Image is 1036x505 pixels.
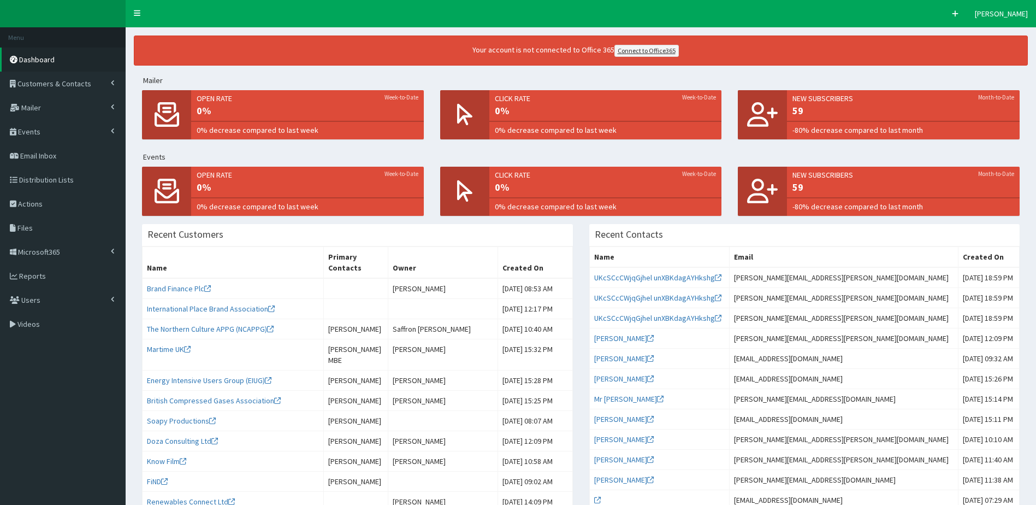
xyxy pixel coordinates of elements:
a: [PERSON_NAME] [594,374,654,384]
small: Week-to-Date [682,169,716,178]
a: FiND [147,477,168,486]
span: -80% decrease compared to last month [792,125,1014,136]
span: 59 [792,104,1014,118]
a: Soapy Productions [147,416,216,426]
span: Click rate [495,93,717,104]
td: [DATE] 10:40 AM [498,319,572,339]
td: [DATE] 18:59 PM [958,267,1020,288]
span: Reports [19,271,46,281]
td: [DATE] 12:09 PM [498,431,572,451]
span: Actions [18,199,43,209]
span: Videos [17,319,40,329]
a: Martime UK [147,344,191,354]
td: [DATE] 15:26 PM [958,369,1020,389]
a: Mr [PERSON_NAME] [594,394,664,404]
small: Month-to-Date [978,169,1014,178]
a: The Northern Culture APPG (NCAPPG) [147,324,274,334]
td: [DATE] 10:58 AM [498,451,572,472]
td: [PERSON_NAME][EMAIL_ADDRESS][DOMAIN_NAME] [729,470,958,490]
span: Email Inbox [20,151,56,161]
a: Connect to Office365 [614,45,679,57]
a: International Place Brand Association [147,304,275,314]
td: [PERSON_NAME][EMAIL_ADDRESS][DOMAIN_NAME] [729,389,958,409]
td: [PERSON_NAME][EMAIL_ADDRESS][PERSON_NAME][DOMAIN_NAME] [729,308,958,328]
td: [PERSON_NAME] [323,391,388,411]
th: Email [729,247,958,268]
td: [EMAIL_ADDRESS][DOMAIN_NAME] [729,409,958,430]
span: Customers & Contacts [17,79,91,89]
td: [DATE] 18:59 PM [958,288,1020,308]
span: Files [17,223,33,233]
span: 0% [495,104,717,118]
span: 0% decrease compared to last week [495,125,717,136]
td: [PERSON_NAME] [323,371,388,391]
th: Name [589,247,729,268]
td: [PERSON_NAME] [323,319,388,339]
td: [EMAIL_ADDRESS][DOMAIN_NAME] [729,349,958,369]
td: [DATE] 15:28 PM [498,371,572,391]
td: [DATE] 15:11 PM [958,409,1020,430]
h5: Mailer [143,77,1028,85]
span: New Subscribers [792,93,1014,104]
span: Click rate [495,169,717,180]
td: [PERSON_NAME] [388,339,498,371]
small: Week-to-Date [384,169,418,178]
span: 0% [495,180,717,195]
td: [DATE] 12:17 PM [498,299,572,319]
a: [PERSON_NAME] [594,414,654,424]
span: 0% decrease compared to last week [197,201,418,212]
td: [DATE] 09:02 AM [498,472,572,492]
h3: Recent Customers [147,230,223,239]
span: Open rate [197,93,418,104]
td: [PERSON_NAME][EMAIL_ADDRESS][PERSON_NAME][DOMAIN_NAME] [729,430,958,450]
td: [DATE] 09:32 AM [958,349,1020,369]
span: Dashboard [19,55,55,64]
h5: Events [143,153,1028,161]
span: 0% decrease compared to last week [197,125,418,136]
a: Know Film [147,456,186,466]
small: Week-to-Date [384,93,418,102]
td: [PERSON_NAME] [323,451,388,472]
td: [PERSON_NAME] [388,391,498,411]
small: Week-to-Date [682,93,716,102]
td: [PERSON_NAME] [388,278,498,299]
td: [DATE] 18:59 PM [958,308,1020,328]
a: Brand Finance Plc [147,284,211,293]
a: [PERSON_NAME] [594,434,654,444]
th: Created On [498,247,572,279]
small: Month-to-Date [978,93,1014,102]
th: Owner [388,247,498,279]
td: [DATE] 11:40 AM [958,450,1020,470]
td: [PERSON_NAME] MBE [323,339,388,371]
td: [DATE] 15:14 PM [958,389,1020,409]
span: Mailer [21,103,41,113]
td: [PERSON_NAME] [323,411,388,431]
td: [EMAIL_ADDRESS][DOMAIN_NAME] [729,369,958,389]
span: Open rate [197,169,418,180]
th: Created On [958,247,1020,268]
td: [PERSON_NAME] [323,431,388,451]
span: 0% decrease compared to last week [495,201,717,212]
td: [DATE] 12:09 PM [958,328,1020,349]
td: [PERSON_NAME][EMAIL_ADDRESS][PERSON_NAME][DOMAIN_NAME] [729,450,958,470]
td: [PERSON_NAME] [388,431,498,451]
td: [PERSON_NAME][EMAIL_ADDRESS][PERSON_NAME][DOMAIN_NAME] [729,288,958,308]
span: [PERSON_NAME] [975,9,1028,19]
th: Name [143,247,324,279]
a: [PERSON_NAME] [594,475,654,485]
span: Microsoft365 [18,247,60,257]
h3: Recent Contacts [595,230,663,239]
td: [DATE] 08:53 AM [498,278,572,299]
a: Doza Consulting Ltd [147,436,218,446]
span: 0% [197,180,418,195]
span: New Subscribers [792,169,1014,180]
span: 59 [792,180,1014,195]
a: UKcSCcCWjqGjhel unXBKdagAYHkshg [594,313,721,323]
th: Primary Contacts [323,247,388,279]
a: [PERSON_NAME] [594,455,654,465]
td: [PERSON_NAME] [323,472,388,492]
a: UKcSCcCWjqGjhel unXBKdagAYHkshg [594,273,721,283]
td: [DATE] 15:32 PM [498,339,572,371]
a: [PERSON_NAME] [594,354,654,363]
td: [PERSON_NAME] [388,371,498,391]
